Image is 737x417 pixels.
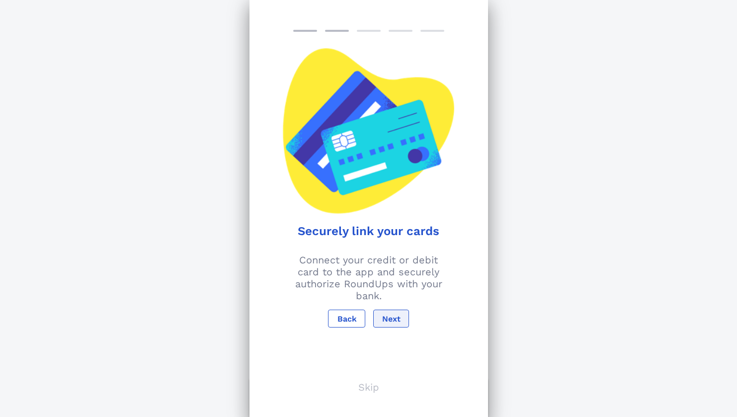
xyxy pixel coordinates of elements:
span: Back [336,314,356,324]
h1: Securely link your cards [263,224,474,238]
button: Back [328,310,365,328]
button: Next [373,310,409,328]
p: Connect your credit or debit card to the app and securely authorize RoundUps with your bank. [255,254,482,302]
p: Skip [358,381,379,393]
span: Next [382,314,401,324]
